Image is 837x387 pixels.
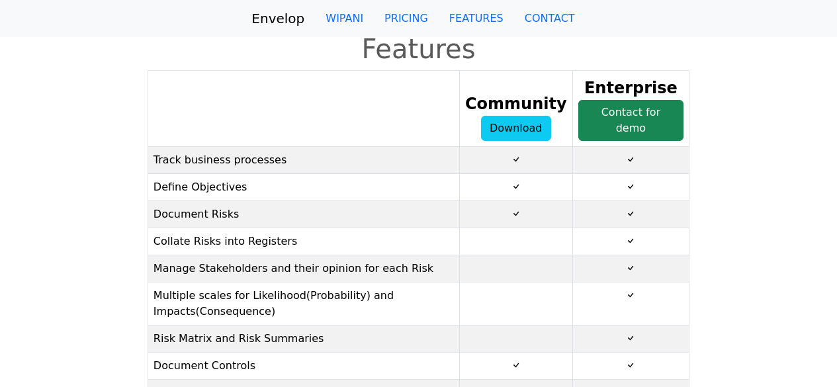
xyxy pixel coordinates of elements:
[481,116,551,141] a: Download
[148,255,459,282] td: Manage Stakeholders and their opinion for each Risk
[148,353,459,380] td: Document Controls
[459,71,572,147] th: Community
[439,5,514,32] a: FEATURES
[148,201,459,228] td: Document Risks
[315,5,374,32] a: WIPANI
[374,5,439,32] a: PRICING
[148,325,459,353] td: Risk Matrix and Risk Summaries
[148,282,459,325] td: Multiple scales for Likelihood(Probability) and Impacts(Consequence)
[572,71,689,147] th: Enterprise
[148,228,459,255] td: Collate Risks into Registers
[148,174,459,201] td: Define Objectives
[251,5,304,32] a: Envelop
[148,147,459,174] td: Track business processes
[514,5,586,32] a: CONTACT
[578,100,684,141] a: Contact for demo
[8,33,829,65] h1: Features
